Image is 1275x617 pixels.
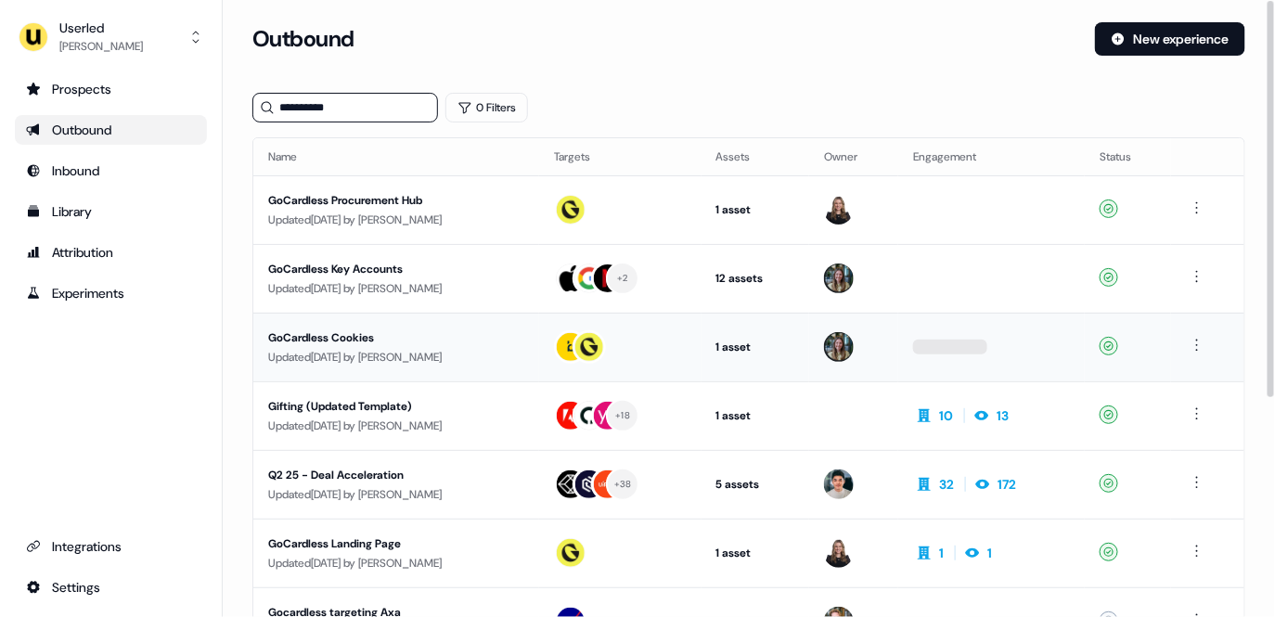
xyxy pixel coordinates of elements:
[615,407,630,424] div: + 18
[26,284,196,302] div: Experiments
[539,138,701,175] th: Targets
[268,260,524,278] div: GoCardless Key Accounts
[26,537,196,556] div: Integrations
[15,197,207,226] a: Go to templates
[15,156,207,186] a: Go to Inbound
[716,269,795,288] div: 12 assets
[15,572,207,602] a: Go to integrations
[614,476,632,493] div: + 38
[15,15,207,59] button: Userled[PERSON_NAME]
[268,348,524,366] div: Updated [DATE] by [PERSON_NAME]
[716,544,795,562] div: 1 asset
[824,469,854,499] img: Vincent
[26,121,196,139] div: Outbound
[824,332,854,362] img: Charlotte
[716,475,795,494] div: 5 assets
[1085,138,1171,175] th: Status
[268,417,524,435] div: Updated [DATE] by [PERSON_NAME]
[716,338,795,356] div: 1 asset
[268,211,524,229] div: Updated [DATE] by [PERSON_NAME]
[253,138,539,175] th: Name
[59,19,143,37] div: Userled
[809,138,898,175] th: Owner
[268,485,524,504] div: Updated [DATE] by [PERSON_NAME]
[824,195,854,225] img: Geneviève
[252,25,354,53] h3: Outbound
[15,278,207,308] a: Go to experiments
[26,578,196,597] div: Settings
[268,554,524,572] div: Updated [DATE] by [PERSON_NAME]
[898,138,1085,175] th: Engagement
[15,238,207,267] a: Go to attribution
[716,200,795,219] div: 1 asset
[268,279,524,298] div: Updated [DATE] by [PERSON_NAME]
[268,534,524,553] div: GoCardless Landing Page
[617,270,628,287] div: + 2
[1095,22,1245,56] button: New experience
[15,115,207,145] a: Go to outbound experience
[268,397,524,416] div: Gifting (Updated Template)
[59,37,143,56] div: [PERSON_NAME]
[268,191,524,210] div: GoCardless Procurement Hub
[268,328,524,347] div: GoCardless Cookies
[15,532,207,561] a: Go to integrations
[26,80,196,98] div: Prospects
[939,475,954,494] div: 32
[26,243,196,262] div: Attribution
[702,138,810,175] th: Assets
[824,264,854,293] img: Charlotte
[824,538,854,568] img: Geneviève
[15,74,207,104] a: Go to prospects
[998,475,1016,494] div: 172
[26,202,196,221] div: Library
[268,466,524,484] div: Q2 25 - Deal Acceleration
[939,544,944,562] div: 1
[716,406,795,425] div: 1 asset
[997,406,1009,425] div: 13
[26,161,196,180] div: Inbound
[987,544,992,562] div: 1
[939,406,953,425] div: 10
[445,93,528,122] button: 0 Filters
